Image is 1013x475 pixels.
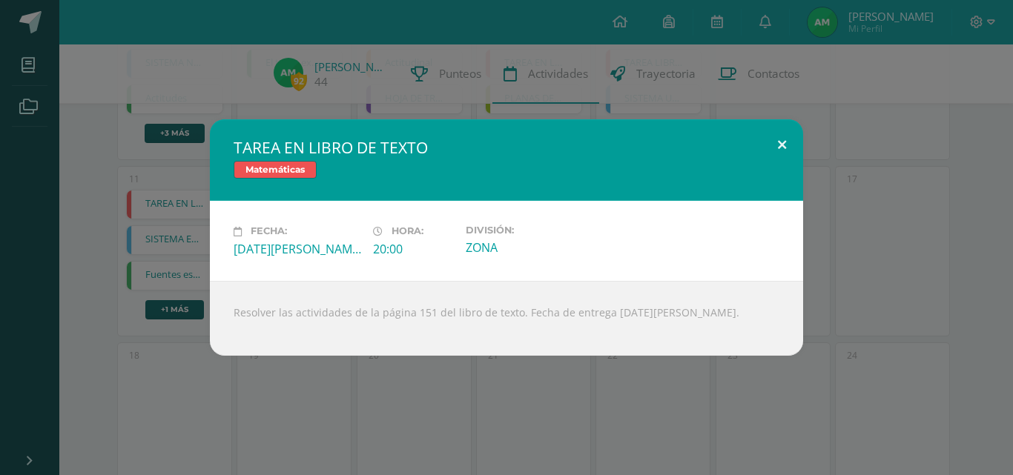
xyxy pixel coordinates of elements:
label: División: [466,225,593,236]
div: 20:00 [373,241,454,257]
span: Hora: [392,226,423,237]
span: Matemáticas [234,161,317,179]
h2: TAREA EN LIBRO DE TEXTO [234,137,779,158]
div: Resolver las actividades de la página 151 del libro de texto. Fecha de entrega [DATE][PERSON_NAME]. [210,281,803,356]
div: ZONA [466,239,593,256]
button: Close (Esc) [761,119,803,170]
div: [DATE][PERSON_NAME] [234,241,361,257]
span: Fecha: [251,226,287,237]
